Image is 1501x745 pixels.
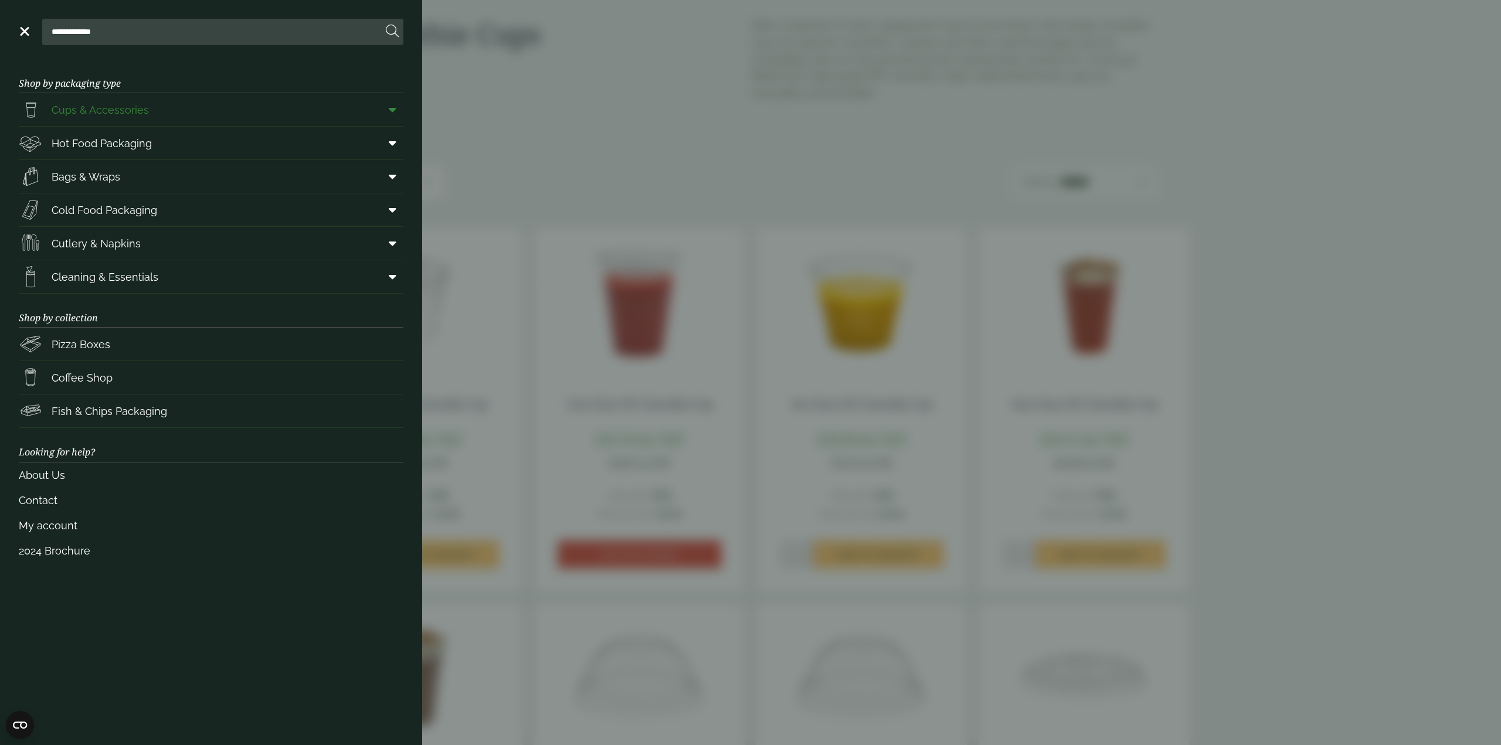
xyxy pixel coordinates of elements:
span: Cutlery & Napkins [52,236,141,251]
h3: Shop by packaging type [19,59,403,93]
span: Bags & Wraps [52,169,120,185]
img: Sandwich_box.svg [19,198,42,222]
a: 2024 Brochure [19,538,403,563]
a: About Us [19,462,403,488]
h3: Shop by collection [19,294,403,328]
a: Hot Food Packaging [19,127,403,159]
img: open-wipe.svg [19,265,42,288]
span: Fish & Chips Packaging [52,403,167,419]
span: Cleaning & Essentials [52,269,158,285]
a: Cutlery & Napkins [19,227,403,260]
button: Open CMP widget [6,711,34,739]
span: Cups & Accessories [52,102,149,118]
span: Pizza Boxes [52,336,110,352]
a: Cleaning & Essentials [19,260,403,293]
img: FishNchip_box.svg [19,399,42,423]
img: Deli_box.svg [19,131,42,155]
span: Hot Food Packaging [52,135,152,151]
a: Cups & Accessories [19,93,403,126]
img: Pizza_boxes.svg [19,332,42,356]
img: HotDrink_paperCup.svg [19,366,42,389]
a: Pizza Boxes [19,328,403,360]
span: Coffee Shop [52,370,113,386]
a: Cold Food Packaging [19,193,403,226]
a: Bags & Wraps [19,160,403,193]
a: Contact [19,488,403,513]
a: Coffee Shop [19,361,403,394]
span: Cold Food Packaging [52,202,157,218]
img: Paper_carriers.svg [19,165,42,188]
h3: Looking for help? [19,428,403,462]
a: My account [19,513,403,538]
a: Fish & Chips Packaging [19,394,403,427]
img: PintNhalf_cup.svg [19,98,42,121]
img: Cutlery.svg [19,232,42,255]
